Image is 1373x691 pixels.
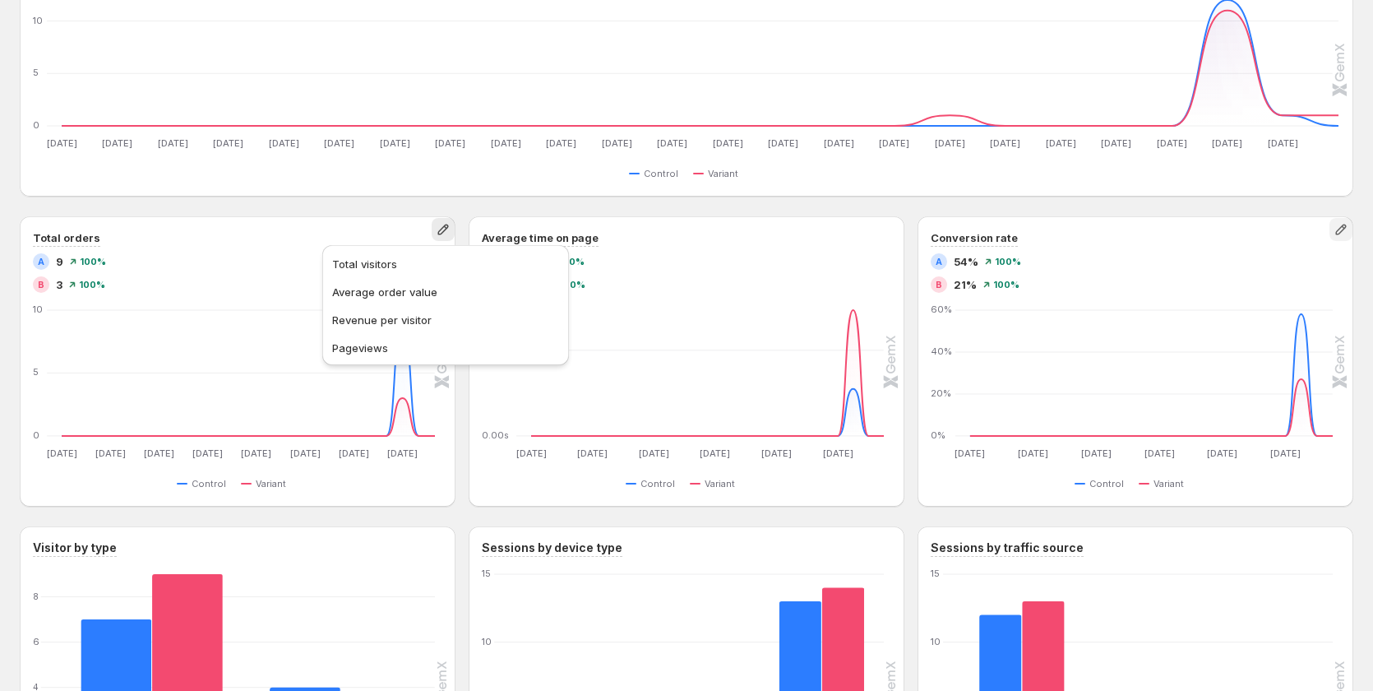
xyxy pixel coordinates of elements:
text: [DATE] [95,448,126,459]
text: 40% [931,345,952,357]
span: 100% [995,257,1021,267]
button: Variant [693,164,745,183]
text: [DATE] [158,137,188,149]
text: 6 [33,636,39,647]
h3: Sessions by traffic source [931,540,1084,556]
span: 54% [954,253,978,270]
span: Revenue per visitor [332,313,432,327]
text: 0 [33,119,39,131]
span: Total visitors [332,257,397,271]
text: [DATE] [102,137,132,149]
button: Control [629,164,685,183]
text: [DATE] [761,448,792,459]
text: [DATE] [387,448,418,459]
text: 15 [482,568,491,579]
text: 10 [33,304,43,315]
text: [DATE] [380,137,410,149]
h2: A [38,257,44,267]
text: 8 [33,591,39,602]
h2: B [936,280,942,290]
text: [DATE] [768,137,798,149]
text: [DATE] [1018,448,1048,459]
span: Control [644,167,678,180]
text: [DATE] [657,137,687,149]
span: 100% [80,257,106,267]
text: 0 [33,429,39,441]
text: [DATE] [546,137,576,149]
text: [DATE] [144,448,174,459]
span: Pageviews [332,341,388,355]
text: 0.00s [482,429,510,441]
span: Control [640,477,675,490]
text: [DATE] [324,137,354,149]
text: [DATE] [700,448,731,459]
text: [DATE] [435,137,465,149]
text: [DATE] [955,448,985,459]
button: Average order value [327,278,564,304]
text: 5 [33,67,39,78]
h3: Visitor by type [33,540,117,556]
span: Variant [1153,477,1184,490]
span: Control [192,477,226,490]
text: [DATE] [879,137,909,149]
text: [DATE] [47,448,77,459]
button: Pageviews [327,334,564,360]
h2: B [38,280,44,290]
button: Variant [241,474,293,494]
button: Control [1075,474,1130,494]
button: Revenue per visitor [327,306,564,332]
text: [DATE] [935,137,965,149]
button: Variant [1139,474,1190,494]
text: [DATE] [516,448,547,459]
h3: Total orders [33,230,100,246]
text: 10 [931,636,941,647]
span: Variant [256,477,286,490]
text: [DATE] [290,448,321,459]
h3: Average time on page [482,230,599,246]
h2: A [936,257,942,267]
text: [DATE] [1157,137,1187,149]
span: Average order value [332,285,437,299]
text: [DATE] [824,137,854,149]
button: Control [177,474,233,494]
text: [DATE] [1207,448,1237,459]
h3: Conversion rate [931,230,1018,246]
text: [DATE] [577,448,608,459]
text: [DATE] [339,448,369,459]
text: [DATE] [269,137,299,149]
span: 21% [954,276,977,293]
text: 10 [482,636,492,647]
text: 15 [931,568,940,579]
text: [DATE] [1268,137,1298,149]
text: 5 [33,367,39,378]
button: Control [626,474,682,494]
text: [DATE] [1101,137,1131,149]
text: [DATE] [639,448,669,459]
h3: Sessions by device type [482,540,622,556]
text: [DATE] [1270,448,1301,459]
text: [DATE] [990,137,1020,149]
text: 20% [931,387,951,399]
text: [DATE] [491,137,521,149]
text: [DATE] [823,448,853,459]
text: 60% [931,304,952,315]
text: [DATE] [713,137,743,149]
text: [DATE] [242,448,272,459]
span: Variant [705,477,735,490]
span: 100% [993,280,1019,290]
text: [DATE] [192,448,223,459]
span: 3 [56,276,62,293]
span: 100% [79,280,105,290]
text: [DATE] [1212,137,1242,149]
span: 9 [56,253,63,270]
text: [DATE] [1081,448,1112,459]
text: 0% [931,429,945,441]
span: Variant [708,167,738,180]
text: [DATE] [47,137,77,149]
text: 10 [33,15,43,26]
span: Control [1089,477,1124,490]
button: Total visitors [327,250,564,276]
text: [DATE] [1046,137,1076,149]
text: [DATE] [1144,448,1175,459]
text: [DATE] [213,137,243,149]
